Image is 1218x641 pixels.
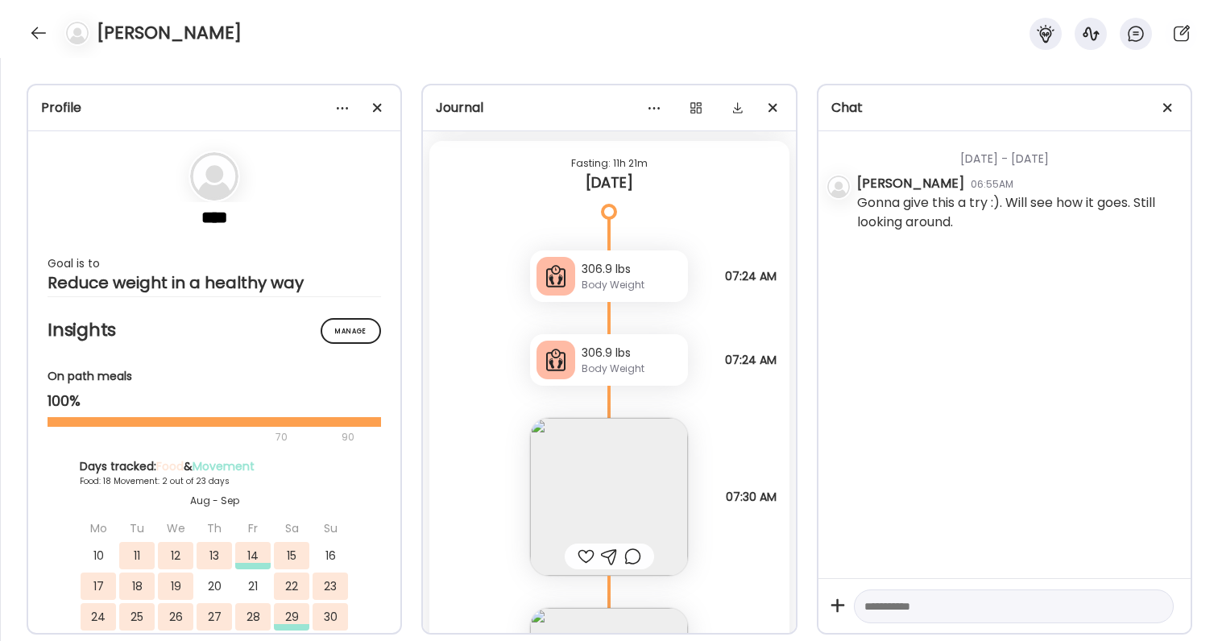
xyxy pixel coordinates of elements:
[81,542,116,569] div: 10
[156,458,184,474] span: Food
[857,131,1178,174] div: [DATE] - [DATE]
[442,173,776,192] div: [DATE]
[197,542,232,569] div: 13
[827,176,850,198] img: bg-avatar-default.svg
[197,515,232,542] div: Th
[235,573,271,600] div: 21
[158,573,193,600] div: 19
[321,318,381,344] div: Manage
[274,515,309,542] div: Sa
[436,98,782,118] div: Journal
[190,152,238,201] img: bg-avatar-default.svg
[582,261,681,278] div: 306.9 lbs
[81,515,116,542] div: Mo
[726,490,777,504] span: 07:30 AM
[119,542,155,569] div: 11
[235,603,271,631] div: 28
[971,177,1013,192] div: 06:55AM
[80,475,349,487] div: Food: 18 Movement: 2 out of 23 days
[48,273,381,292] div: Reduce weight in a healthy way
[725,269,777,283] span: 07:24 AM
[530,418,688,576] img: images%2F9m0wo3u4xiOiSyzKak2CrNyhZrr2%2FPGMnOYRbK5CZL4U2f2tC%2FuaMDNGPRLDfWunnHDvpQ_240
[80,494,349,508] div: Aug - Sep
[274,573,309,600] div: 22
[41,98,387,118] div: Profile
[442,154,776,173] div: Fasting: 11h 21m
[48,368,381,385] div: On path meals
[313,515,348,542] div: Su
[831,98,1178,118] div: Chat
[48,391,381,411] div: 100%
[725,353,777,367] span: 07:24 AM
[274,542,309,569] div: 15
[582,345,681,362] div: 306.9 lbs
[582,362,681,376] div: Body Weight
[48,254,381,273] div: Goal is to
[48,428,337,447] div: 70
[340,428,356,447] div: 90
[857,193,1178,232] div: Gonna give this a try :). Will see how it goes. Still looking around.
[97,20,242,46] h4: [PERSON_NAME]
[313,573,348,600] div: 23
[582,278,681,292] div: Body Weight
[193,458,255,474] span: Movement
[119,573,155,600] div: 18
[66,22,89,44] img: bg-avatar-default.svg
[158,515,193,542] div: We
[81,603,116,631] div: 24
[197,603,232,631] div: 27
[48,318,381,342] h2: Insights
[235,542,271,569] div: 14
[197,573,232,600] div: 20
[274,603,309,631] div: 29
[313,603,348,631] div: 30
[81,573,116,600] div: 17
[158,542,193,569] div: 12
[235,515,271,542] div: Fr
[80,458,349,475] div: Days tracked: &
[119,515,155,542] div: Tu
[313,542,348,569] div: 16
[857,174,964,193] div: [PERSON_NAME]
[119,603,155,631] div: 25
[158,603,193,631] div: 26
